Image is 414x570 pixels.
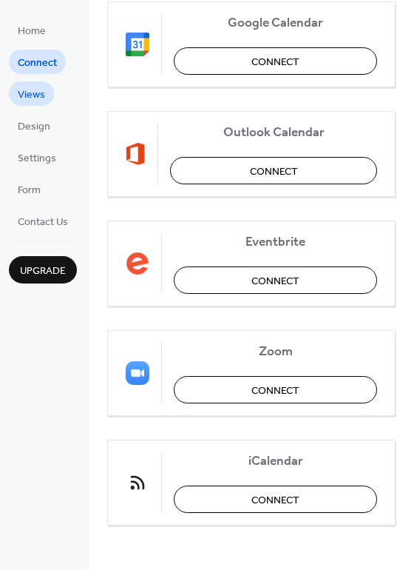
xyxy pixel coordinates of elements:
button: Connect [174,47,377,75]
span: Connect [251,273,299,289]
span: Contact Us [18,215,68,230]
span: Views [18,87,45,103]
a: Home [9,18,55,42]
button: Connect [174,266,377,294]
img: google [126,33,149,56]
span: Connect [250,164,298,179]
a: Settings [9,145,65,170]
span: Outlook Calendar [170,124,377,140]
img: zoom [126,361,149,385]
span: Connect [251,492,299,508]
a: Contact Us [9,209,77,233]
a: Form [9,177,50,201]
img: outlook [126,142,146,166]
button: Upgrade [9,256,77,284]
span: Connect [251,54,299,70]
a: Design [9,113,59,138]
span: Eventbrite [174,234,377,249]
span: Upgrade [20,264,66,279]
span: Form [18,183,41,198]
button: Connect [170,157,377,184]
button: Connect [174,376,377,403]
span: Design [18,119,50,135]
span: Connect [18,56,57,71]
a: Connect [9,50,66,74]
img: eventbrite [126,252,149,275]
span: Settings [18,151,56,167]
img: ical [126,471,149,494]
span: Connect [251,383,299,398]
a: Views [9,81,54,106]
button: Connect [174,486,377,513]
span: Zoom [174,343,377,359]
span: Home [18,24,46,39]
span: iCalendar [174,453,377,469]
span: Google Calendar [174,15,377,30]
